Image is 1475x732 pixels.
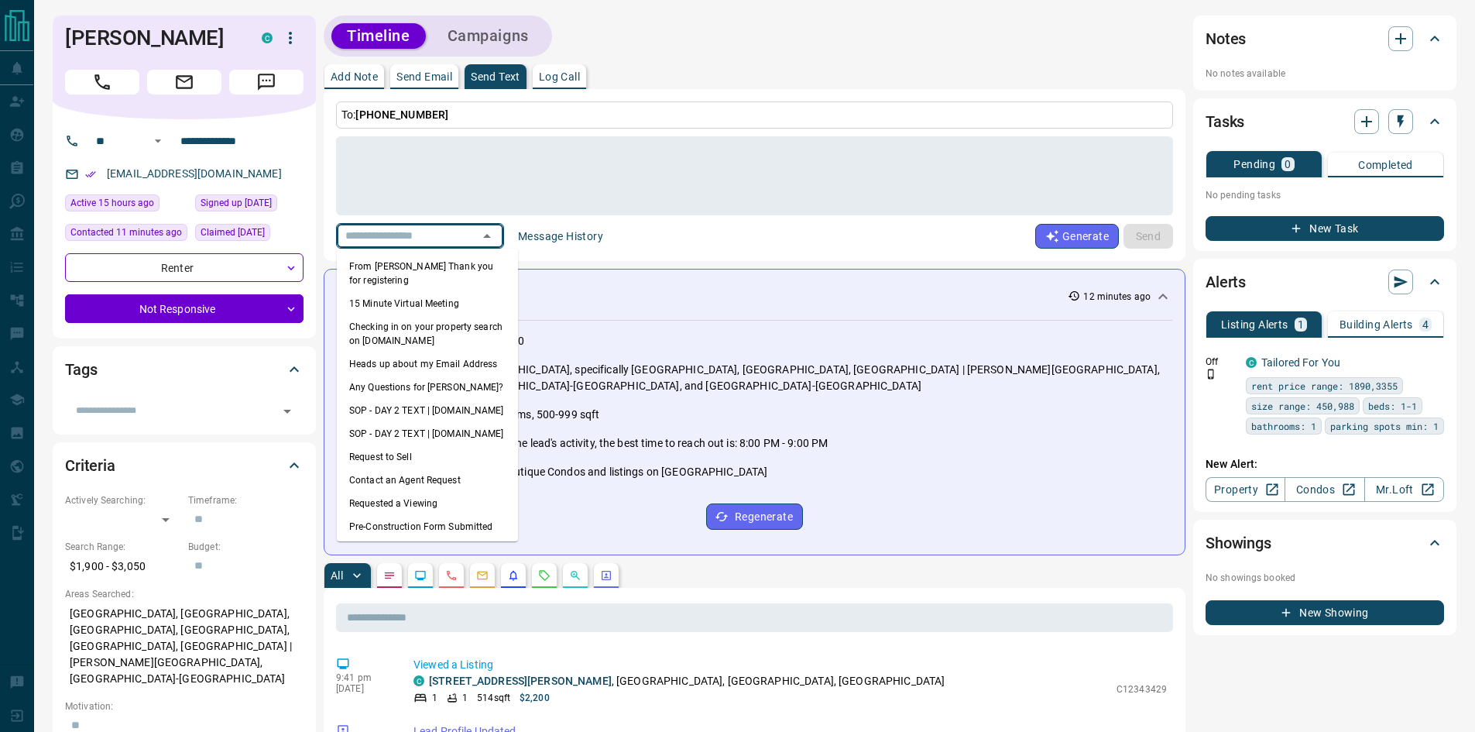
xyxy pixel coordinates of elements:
[538,569,551,582] svg: Requests
[1298,319,1304,330] p: 1
[355,108,448,121] span: [PHONE_NUMBER]
[262,33,273,43] div: condos.ca
[65,587,304,601] p: Areas Searched:
[188,493,304,507] p: Timeframe:
[1206,263,1444,301] div: Alerts
[569,569,581,582] svg: Opportunities
[70,195,154,211] span: Active 15 hours ago
[507,569,520,582] svg: Listing Alerts
[337,255,518,292] li: From [PERSON_NAME] Thank you for registering
[413,675,424,686] div: condos.ca
[432,691,437,705] p: 1
[337,515,518,538] li: Pre-Construction Form Submitted
[188,540,304,554] p: Budget:
[476,569,489,582] svg: Emails
[65,294,304,323] div: Not Responsive
[1330,418,1439,434] span: parking spots min: 1
[520,691,550,705] p: $2,200
[1206,270,1246,294] h2: Alerts
[201,195,272,211] span: Signed up [DATE]
[1206,524,1444,562] div: Showings
[65,447,304,484] div: Criteria
[149,132,167,150] button: Open
[336,672,390,683] p: 9:41 pm
[1364,477,1444,502] a: Mr.Loft
[1206,355,1237,369] p: Off
[337,399,518,422] li: SOP - DAY 2 TEXT | [DOMAIN_NAME]
[65,253,304,282] div: Renter
[1251,398,1354,414] span: size range: 450,988
[1206,20,1444,57] div: Notes
[706,503,803,530] button: Regenerate
[432,23,544,49] button: Campaigns
[331,570,343,581] p: All
[1422,319,1429,330] p: 4
[337,445,518,469] li: Request to Sell
[65,601,304,692] p: [GEOGRAPHIC_DATA], [GEOGRAPHIC_DATA], [GEOGRAPHIC_DATA], [GEOGRAPHIC_DATA], [GEOGRAPHIC_DATA], [G...
[337,376,518,399] li: Any Questions for [PERSON_NAME]?
[1206,571,1444,585] p: No showings booked
[396,71,452,82] p: Send Email
[65,26,238,50] h1: [PERSON_NAME]
[429,673,945,689] p: , [GEOGRAPHIC_DATA], [GEOGRAPHIC_DATA], [GEOGRAPHIC_DATA]
[1261,356,1340,369] a: Tailored For You
[383,569,396,582] svg: Notes
[1206,456,1444,473] p: New Alert:
[1285,477,1364,502] a: Condos
[1206,600,1444,625] button: New Showing
[476,225,498,247] button: Close
[336,101,1173,129] p: To:
[539,71,580,82] p: Log Call
[65,224,187,246] div: Fri Aug 15 2025
[445,569,458,582] svg: Calls
[337,282,1172,311] div: Activity Summary12 minutes ago
[1368,398,1417,414] span: beds: 1-1
[337,292,518,315] li: 15 Minute Virtual Meeting
[195,194,304,216] div: Fri Oct 25 2024
[464,362,1172,394] p: [GEOGRAPHIC_DATA], specifically [GEOGRAPHIC_DATA], [GEOGRAPHIC_DATA], [GEOGRAPHIC_DATA] | [PERSON...
[65,493,180,507] p: Actively Searching:
[276,400,298,422] button: Open
[337,315,518,352] li: Checking in on your property search on [DOMAIN_NAME]
[477,691,510,705] p: 514 sqft
[65,194,187,216] div: Thu Aug 14 2025
[1251,378,1398,393] span: rent price range: 1890,3355
[331,23,426,49] button: Timeline
[1035,224,1119,249] button: Generate
[1206,531,1271,555] h2: Showings
[65,699,304,713] p: Motivation:
[65,453,115,478] h2: Criteria
[229,70,304,95] span: Message
[65,540,180,554] p: Search Range:
[107,167,282,180] a: [EMAIL_ADDRESS][DOMAIN_NAME]
[1206,477,1285,502] a: Property
[413,657,1167,673] p: Viewed a Listing
[1206,369,1216,380] svg: Push Notification Only
[337,469,518,492] li: Contact an Agent Request
[1246,357,1257,368] div: condos.ca
[509,224,612,249] button: Message History
[1083,290,1151,304] p: 12 minutes ago
[337,422,518,445] li: SOP - DAY 2 TEXT | [DOMAIN_NAME]
[337,352,518,376] li: Heads up about my Email Address
[464,435,828,452] p: Based on the lead's activity, the best time to reach out is: 8:00 PM - 9:00 PM
[1206,109,1244,134] h2: Tasks
[462,691,468,705] p: 1
[195,224,304,246] div: Fri Oct 25 2024
[70,225,182,240] span: Contacted 11 minutes ago
[201,225,265,240] span: Claimed [DATE]
[600,569,612,582] svg: Agent Actions
[1117,682,1167,696] p: C12343429
[1251,418,1316,434] span: bathrooms: 1
[471,71,520,82] p: Send Text
[1340,319,1413,330] p: Building Alerts
[65,357,97,382] h2: Tags
[1221,319,1288,330] p: Listing Alerts
[1206,67,1444,81] p: No notes available
[464,464,767,480] p: 8 Haus Boutique Condos and listings on [GEOGRAPHIC_DATA]
[429,675,612,687] a: [STREET_ADDRESS][PERSON_NAME]
[65,351,304,388] div: Tags
[337,538,518,562] li: Requested an Offer
[1285,159,1291,170] p: 0
[1206,216,1444,241] button: New Task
